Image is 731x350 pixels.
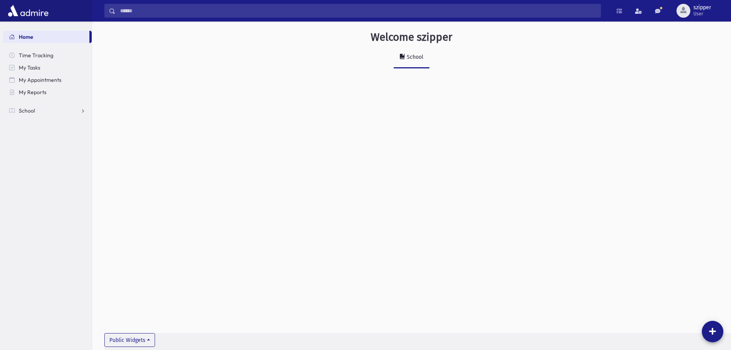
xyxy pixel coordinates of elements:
span: My Reports [19,89,46,96]
img: AdmirePro [6,3,50,18]
button: Public Widgets [104,333,155,347]
a: Home [3,31,89,43]
h3: Welcome szipper [371,31,452,44]
div: School [405,54,423,60]
span: My Tasks [19,64,40,71]
a: My Reports [3,86,92,98]
span: User [693,11,711,17]
span: Time Tracking [19,52,53,59]
a: School [3,105,92,117]
a: School [394,47,429,68]
span: My Appointments [19,76,61,83]
a: My Appointments [3,74,92,86]
a: My Tasks [3,61,92,74]
a: Time Tracking [3,49,92,61]
input: Search [116,4,601,18]
span: Home [19,33,33,40]
span: szipper [693,5,711,11]
span: School [19,107,35,114]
